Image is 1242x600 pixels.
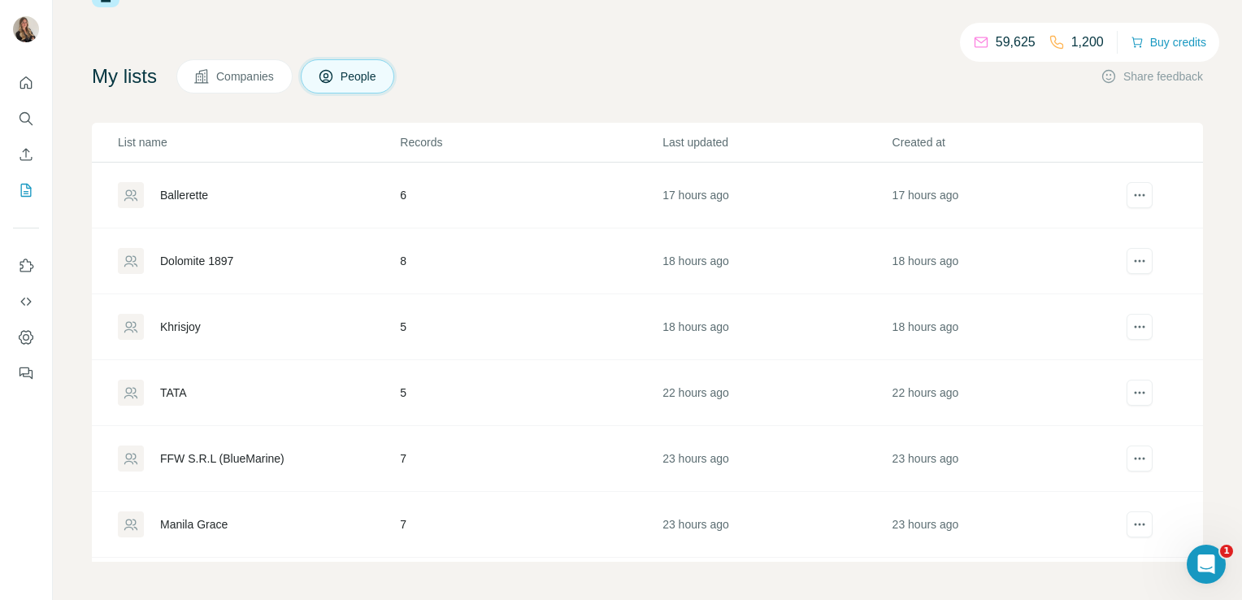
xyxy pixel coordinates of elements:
button: Use Surfe on LinkedIn [13,251,39,280]
button: Buy credits [1131,31,1206,54]
td: 7 [399,426,662,492]
td: 6 [399,163,662,228]
p: Records [400,134,661,150]
span: 1 [1220,545,1233,558]
h4: My lists [92,63,157,89]
button: Use Surfe API [13,287,39,316]
td: 18 hours ago [892,294,1121,360]
span: Companies [216,68,276,85]
td: 18 hours ago [892,228,1121,294]
div: Dolomite 1897 [160,253,233,269]
div: FFW S.R.L (BlueMarine) [160,450,284,467]
p: 1,200 [1071,33,1104,52]
p: 59,625 [996,33,1036,52]
button: actions [1127,446,1153,472]
button: Dashboard [13,323,39,352]
div: Khrisjoy [160,319,201,335]
td: 7 [399,492,662,558]
button: actions [1127,182,1153,208]
button: Quick start [13,68,39,98]
td: 22 hours ago [662,360,891,426]
td: 5 [399,360,662,426]
td: 18 hours ago [662,228,891,294]
button: Feedback [13,359,39,388]
td: 8 [399,228,662,294]
td: 5 [399,294,662,360]
p: Last updated [662,134,890,150]
button: Enrich CSV [13,140,39,169]
td: 18 hours ago [662,294,891,360]
button: Search [13,104,39,133]
img: Avatar [13,16,39,42]
p: Created at [892,134,1120,150]
div: Ballerette [160,187,208,203]
p: List name [118,134,398,150]
iframe: Intercom live chat [1187,545,1226,584]
div: TATA [160,385,187,401]
td: 23 hours ago [892,492,1121,558]
button: actions [1127,380,1153,406]
td: 23 hours ago [892,426,1121,492]
td: 23 hours ago [662,492,891,558]
td: 23 hours ago [662,426,891,492]
button: actions [1127,248,1153,274]
button: My lists [13,176,39,205]
span: People [341,68,378,85]
td: 17 hours ago [892,163,1121,228]
td: 22 hours ago [892,360,1121,426]
button: actions [1127,511,1153,537]
td: 17 hours ago [662,163,891,228]
div: Manila Grace [160,516,228,533]
button: actions [1127,314,1153,340]
button: Share feedback [1101,68,1203,85]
